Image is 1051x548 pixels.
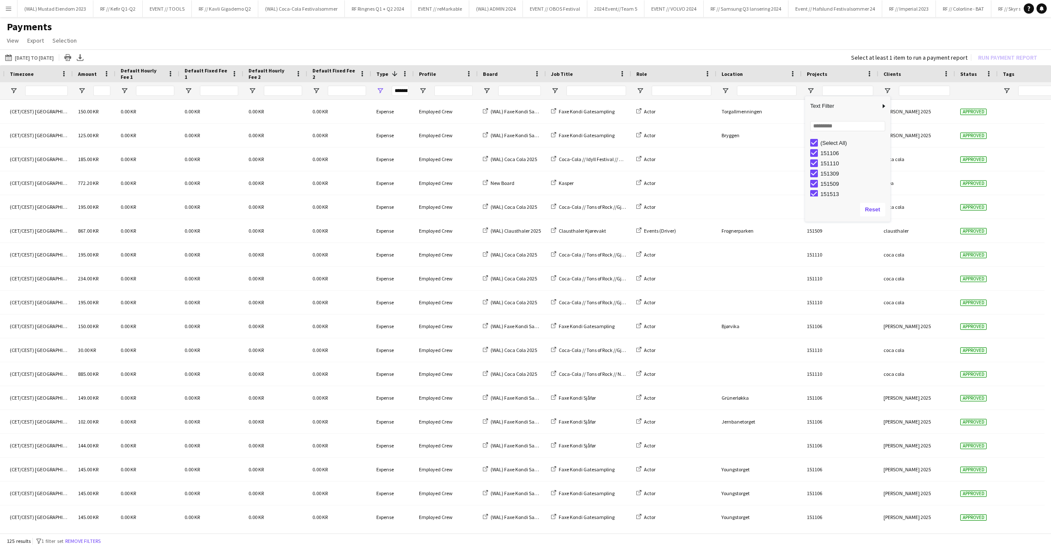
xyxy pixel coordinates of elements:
[551,442,596,449] a: Faxe Kondi Sjåfør
[243,243,307,266] div: 0.00 KR
[491,418,561,425] span: (WAL) Faxe Kondi Sampling 2025
[483,395,561,401] a: (WAL) Faxe Kondi Sampling 2025
[551,180,574,186] a: Kasper
[115,386,179,410] div: 0.00 KR
[93,86,110,96] input: Amount Filter Input
[75,52,85,63] app-action-btn: Export XLSX
[264,86,302,96] input: Default Hourly Fee 2 Filter Input
[644,323,655,329] span: Actor
[371,410,414,433] div: Expense
[559,204,650,210] span: Coca-Cola // Tons of Rock //Gjennomføring
[551,395,596,401] a: Faxe Kondi Sjåfør
[307,362,371,386] div: 0.00 KR
[805,138,890,342] div: Filter List
[5,362,73,386] div: (CET/CEST) [GEOGRAPHIC_DATA]
[483,490,561,496] a: (WAL) Faxe Kondi Sampling 2025
[644,156,655,162] span: Actor
[899,86,950,96] input: Clients Filter Input
[5,100,73,123] div: (CET/CEST) [GEOGRAPHIC_DATA]
[551,418,596,425] a: Faxe Kondi Sjåfør
[5,482,73,505] div: (CET/CEST) [GEOGRAPHIC_DATA]
[5,195,73,219] div: (CET/CEST) [GEOGRAPHIC_DATA]
[307,147,371,171] div: 0.00 KR
[936,0,991,17] button: RF // Colorline - BAT
[179,267,243,290] div: 0.00 KR
[25,86,68,96] input: Timezone Filter Input
[559,299,650,306] span: Coca-Cola // Tons of Rock //Gjennomføring
[737,86,797,96] input: Location Filter Input
[491,323,561,329] span: (WAL) Faxe Kondi Sampling 2025
[644,275,655,282] span: Actor
[807,87,814,95] button: Open Filter Menu
[179,434,243,457] div: 0.00 KR
[24,35,47,46] a: Export
[93,0,143,17] button: RF // Kefir Q1-Q2
[644,228,676,234] span: Events (Driver)
[371,124,414,147] div: Expense
[371,267,414,290] div: Expense
[63,52,73,63] app-action-btn: Print
[115,219,179,242] div: 0.00 KR
[307,338,371,362] div: 0.00 KR
[414,410,478,433] div: Employed Crew
[258,0,345,17] button: (WAL) Coca-Cola Festivalsommer
[636,87,644,95] button: Open Filter Menu
[5,505,73,529] div: (CET/CEST) [GEOGRAPHIC_DATA]
[636,395,655,401] a: Actor
[52,37,77,44] span: Selection
[179,386,243,410] div: 0.00 KR
[179,410,243,433] div: 0.00 KR
[636,228,676,234] a: Events (Driver)
[559,251,650,258] span: Coca-Cola // Tons of Rock //Gjennomføring
[371,338,414,362] div: Expense
[805,96,890,222] div: Column Filter
[483,466,561,473] a: (WAL) Faxe Kondi Sampling 2025
[115,362,179,386] div: 0.00 KR
[243,195,307,219] div: 0.00 KR
[414,219,478,242] div: Employed Crew
[179,195,243,219] div: 0.00 KR
[307,195,371,219] div: 0.00 KR
[307,482,371,505] div: 0.00 KR
[483,418,561,425] a: (WAL) Faxe Kondi Sampling 2025
[414,505,478,529] div: Employed Crew
[559,371,635,377] span: Coca-Cola // Tons of Rock // Nedrigg
[551,466,615,473] a: Faxe Kondi Gatesampling
[371,243,414,266] div: Expense
[179,291,243,314] div: 0.00 KR
[115,124,179,147] div: 0.00 KR
[820,191,888,197] div: 151513
[551,132,615,138] a: Faxe Kondi Gatesampling
[644,347,655,353] span: Actor
[115,147,179,171] div: 0.00 KR
[716,410,802,433] div: Jernbanetorget
[716,505,802,529] div: Youngstorget
[551,347,650,353] a: Coca-Cola // Tons of Rock //Gjennomføring
[559,395,596,401] span: Faxe Kondi Sjåfør
[551,108,615,115] a: Faxe Kondi Gatesampling
[491,371,537,377] span: (WAL) Coca Cola 2025
[115,338,179,362] div: 0.00 KR
[307,291,371,314] div: 0.00 KR
[243,482,307,505] div: 0.00 KR
[243,124,307,147] div: 0.00 KR
[328,86,366,96] input: Default Fixed Fee 2 Filter Input
[10,87,17,95] button: Open Filter Menu
[559,180,574,186] span: Kasper
[551,251,650,258] a: Coca-Cola // Tons of Rock //Gjennomføring
[5,267,73,290] div: (CET/CEST) [GEOGRAPHIC_DATA]
[644,442,655,449] span: Actor
[243,147,307,171] div: 0.00 KR
[414,458,478,481] div: Employed Crew
[1003,87,1011,95] button: Open Filter Menu
[551,275,650,282] a: Coca-Cola // Tons of Rock //Gjennomføring
[559,108,615,115] span: Faxe Kondi Gatesampling
[483,156,537,162] a: (WAL) Coca Cola 2025
[307,458,371,481] div: 0.00 KR
[243,219,307,242] div: 0.00 KR
[882,0,936,17] button: RF // Imperial 2023
[179,338,243,362] div: 0.00 KR
[559,132,615,138] span: Faxe Kondi Gatesampling
[483,371,537,377] a: (WAL) Coca Cola 2025
[3,35,22,46] a: View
